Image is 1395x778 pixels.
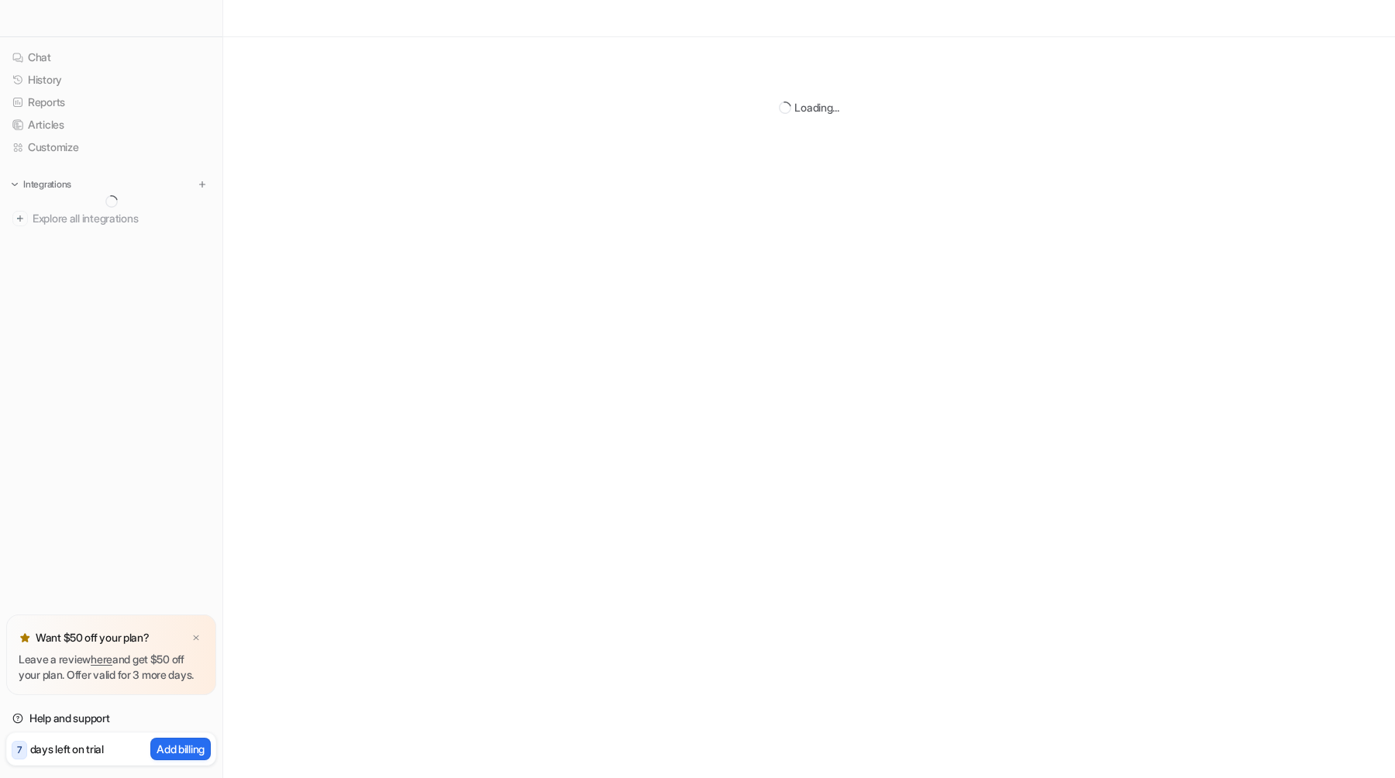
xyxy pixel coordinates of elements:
[19,632,31,644] img: star
[36,630,150,645] p: Want $50 off your plan?
[6,69,216,91] a: History
[191,633,201,643] img: x
[6,707,216,729] a: Help and support
[6,136,216,158] a: Customize
[33,206,210,231] span: Explore all integrations
[23,178,71,191] p: Integrations
[91,652,112,666] a: here
[157,741,205,757] p: Add billing
[19,652,204,683] p: Leave a review and get $50 off your plan. Offer valid for 3 more days.
[6,91,216,113] a: Reports
[6,114,216,136] a: Articles
[150,738,211,760] button: Add billing
[30,741,104,757] p: days left on trial
[12,211,28,226] img: explore all integrations
[9,179,20,190] img: expand menu
[794,99,839,115] div: Loading...
[6,208,216,229] a: Explore all integrations
[197,179,208,190] img: menu_add.svg
[17,743,22,757] p: 7
[6,46,216,68] a: Chat
[6,177,76,192] button: Integrations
